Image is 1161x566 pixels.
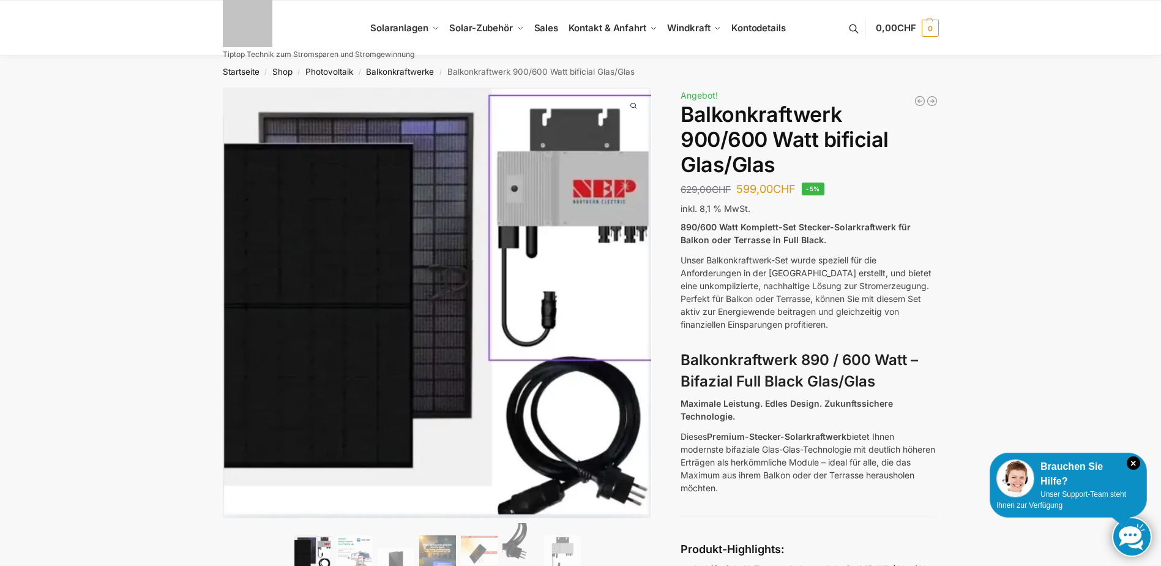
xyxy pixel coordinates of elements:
a: 0,00CHF 0 [876,10,938,47]
span: / [434,67,447,77]
span: CHF [712,184,731,195]
a: Solar-Zubehör [444,1,529,56]
a: Balkonkraftwerk 1780 Watt mit 4 KWh Zendure Batteriespeicher Notstrom fähig [914,95,926,107]
nav: Breadcrumb [201,56,960,88]
a: Kontodetails [726,1,791,56]
span: inkl. 8,1 % MwSt. [681,203,750,214]
a: Startseite [223,67,259,77]
a: Flexible Solarpanels (2×240 Watt & Solar Laderegler [926,95,938,107]
p: Dieses bietet Ihnen modernste bifaziale Glas-Glas-Technologie mit deutlich höheren Erträgen als h... [681,430,938,494]
span: CHF [773,183,796,195]
span: Unser Support-Team steht Ihnen zur Verfügung [996,490,1126,510]
a: Windkraft [662,1,726,56]
strong: Produkt-Highlights: [681,543,785,556]
span: 0 [922,20,939,37]
span: Solar-Zubehör [449,22,513,34]
img: Balkonkraftwerk 900/600 Watt bificial Glas/Glas 3 [651,88,1081,518]
span: Sales [534,22,559,34]
span: / [293,67,305,77]
img: Balkonkraftwerk 900/600 Watt bificial Glas/Glas 1 [223,88,652,518]
a: Sales [529,1,563,56]
span: Angebot! [681,90,718,100]
img: Customer service [996,459,1034,497]
a: Kontakt & Anfahrt [563,1,662,56]
span: Kontodetails [731,22,786,34]
span: -5% [802,183,824,195]
strong: Maximale Leistung. Edles Design. Zukunftssichere Technologie. [681,398,893,421]
strong: Premium-Stecker-Solarkraftwerk [707,431,846,442]
span: 0,00 [876,22,916,34]
span: Windkraft [667,22,710,34]
span: CHF [897,22,916,34]
p: Unser Balkonkraftwerk-Set wurde speziell für die Anforderungen in der [GEOGRAPHIC_DATA] erstellt,... [681,254,938,331]
h1: Balkonkraftwerk 900/600 Watt bificial Glas/Glas [681,102,938,177]
bdi: 599,00 [736,183,796,195]
span: / [353,67,366,77]
span: Solaranlagen [370,22,428,34]
div: Brauchen Sie Hilfe? [996,459,1140,489]
span: Kontakt & Anfahrt [569,22,646,34]
a: Balkonkraftwerke [366,67,434,77]
span: / [259,67,272,77]
i: Schließen [1127,456,1140,470]
strong: 890/600 Watt Komplett-Set Stecker-Solarkraftwerk für Balkon oder Terrasse in Full Black. [681,222,911,245]
bdi: 629,00 [681,184,731,195]
a: Shop [272,67,293,77]
p: Tiptop Technik zum Stromsparen und Stromgewinnung [223,51,414,58]
strong: Balkonkraftwerk 890 / 600 Watt – Bifazial Full Black Glas/Glas [681,351,918,390]
a: Photovoltaik [305,67,353,77]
